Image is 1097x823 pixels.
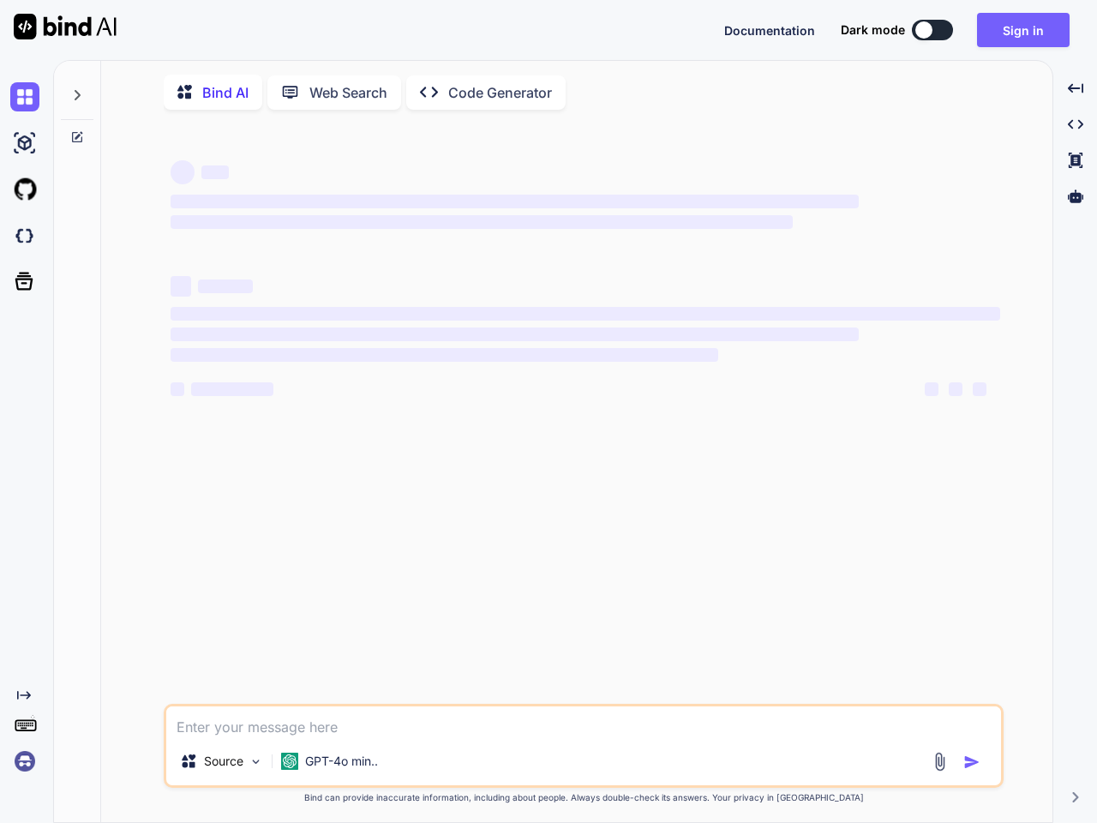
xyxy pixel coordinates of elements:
span: ‌ [949,382,962,396]
span: ‌ [171,195,859,208]
img: ai-studio [10,129,39,158]
span: ‌ [191,382,273,396]
span: ‌ [171,160,195,184]
img: GPT-4o mini [281,753,298,770]
span: ‌ [973,382,986,396]
p: Web Search [309,82,387,103]
span: ‌ [171,327,859,341]
span: ‌ [925,382,938,396]
img: attachment [930,752,950,772]
span: ‌ [171,348,718,362]
img: icon [963,754,980,771]
img: Bind AI [14,14,117,39]
span: ‌ [171,382,184,396]
img: signin [10,747,39,776]
p: Bind AI [202,82,249,103]
span: ‌ [171,307,1000,321]
span: ‌ [171,276,191,297]
img: darkCloudIdeIcon [10,221,39,250]
span: Dark mode [841,21,905,39]
img: chat [10,82,39,111]
img: Pick Models [249,754,263,769]
span: ‌ [171,215,793,229]
p: Source [204,753,243,770]
span: ‌ [201,165,229,179]
span: ‌ [198,279,253,293]
span: Documentation [724,23,815,38]
button: Documentation [724,21,815,39]
p: Code Generator [448,82,552,103]
img: githubLight [10,175,39,204]
p: Bind can provide inaccurate information, including about people. Always double-check its answers.... [164,791,1004,804]
button: Sign in [977,13,1070,47]
p: GPT-4o min.. [305,753,378,770]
